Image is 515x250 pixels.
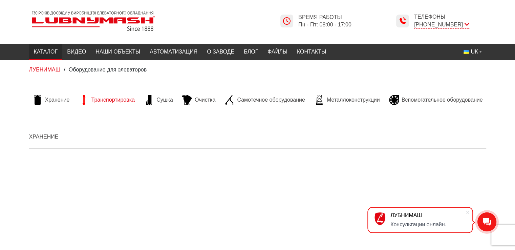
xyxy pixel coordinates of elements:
[29,67,61,72] a: ЛУБНИМАШ
[311,95,383,105] a: Металлоконструкции
[464,50,469,54] img: Украинский
[298,22,351,27] font: Пн - Пт: 08:00 - 17:00
[292,46,331,58] a: Контакты
[145,46,202,58] a: Автоматизация
[327,97,380,103] font: Металлоконструкции
[414,14,445,20] font: Телефоны
[202,46,239,58] a: О заводе
[297,49,326,55] font: Контакты
[390,212,422,218] font: ЛУБНИМАШ
[62,46,91,58] a: Видео
[67,49,86,55] font: Видео
[390,222,446,227] font: Консультации онлайн.
[91,46,145,58] a: Наши объекты
[195,97,215,103] font: Очистка
[34,49,58,55] font: Каталог
[471,49,478,55] font: UK
[207,49,234,55] font: О заводе
[29,8,158,34] img: Lubnymash
[283,17,291,25] img: Lubnymash time icon
[263,46,292,58] a: Файлы
[237,97,305,103] font: Самотечное оборудование
[69,67,147,72] font: Оборудование для элеваторов
[244,49,258,55] font: Блог
[29,134,59,140] a: Хранение
[221,95,308,105] a: Самотечное оборудование
[459,46,486,58] button: UK
[29,95,73,105] a: Хранение
[29,46,63,58] a: Каталог
[64,67,65,72] font: /
[179,95,219,105] a: Очистка
[150,49,197,55] font: Автоматизация
[239,46,263,58] a: Блог
[91,97,135,103] font: Транспортировка
[298,14,342,20] font: Время работы
[95,49,140,55] font: Наши объекты
[399,17,407,25] img: Lubnymash time icon
[141,95,176,105] a: Сушка
[76,95,138,105] a: Транспортировка
[402,97,483,103] font: Вспомогательное оборудование
[156,97,173,103] font: Сушка
[386,95,486,105] a: Вспомогательное оборудование
[267,49,287,55] font: Файлы
[414,22,463,27] font: [PHONE_NUMBER]
[45,97,70,103] font: Хранение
